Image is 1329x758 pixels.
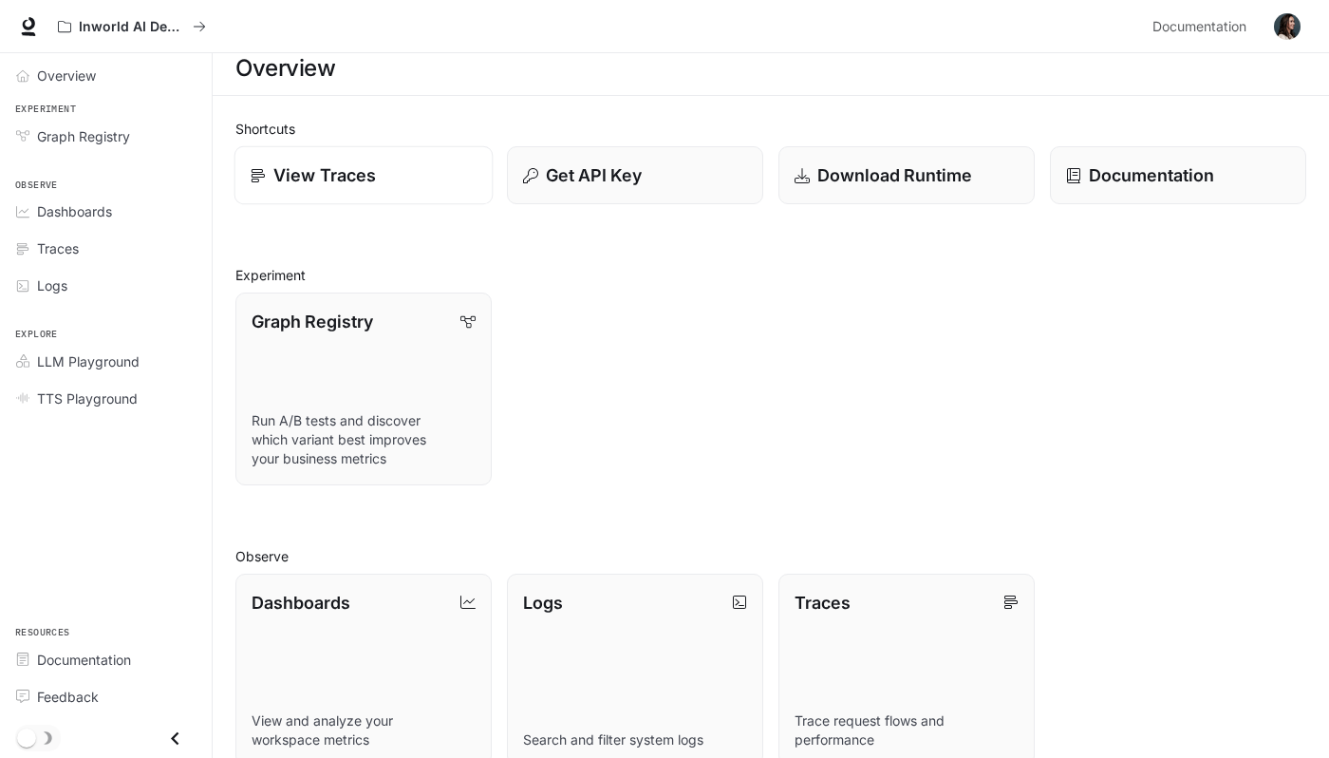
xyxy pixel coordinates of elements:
button: User avatar [1268,8,1306,46]
h2: Shortcuts [235,119,1306,139]
h1: Overview [235,49,335,87]
span: Traces [37,238,79,258]
p: Download Runtime [817,162,972,188]
p: Logs [523,590,563,616]
a: View Traces [234,146,494,205]
a: Traces [8,232,204,265]
span: Dark mode toggle [17,727,36,748]
span: Documentation [37,650,131,670]
p: Run A/B tests and discover which variant best improves your business metrics [252,411,476,468]
a: Documentation [1145,8,1261,46]
a: Dashboards [8,195,204,228]
a: Overview [8,59,204,92]
p: Search and filter system logs [523,730,747,749]
p: Dashboards [252,590,350,616]
button: Close drawer [154,719,197,758]
a: TTS Playground [8,382,204,415]
span: LLM Playground [37,351,140,371]
a: Graph Registry [8,120,204,153]
span: Graph Registry [37,126,130,146]
a: Documentation [1050,146,1306,204]
p: Inworld AI Demos [79,19,185,35]
a: Documentation [8,643,204,676]
a: Logs [8,269,204,302]
p: View and analyze your workspace metrics [252,711,476,749]
a: LLM Playground [8,345,204,378]
img: User avatar [1274,13,1301,40]
button: All workspaces [49,8,215,46]
button: Get API Key [507,146,763,204]
a: Feedback [8,680,204,713]
h2: Experiment [235,265,1306,285]
p: View Traces [273,162,376,188]
p: Documentation [1089,162,1214,188]
h2: Observe [235,546,1306,566]
p: Trace request flows and performance [795,711,1019,749]
p: Traces [795,590,851,616]
p: Graph Registry [252,309,373,334]
span: Documentation [1152,15,1246,39]
span: TTS Playground [37,388,138,408]
span: Feedback [37,687,99,707]
span: Dashboards [37,201,112,221]
span: Logs [37,275,67,295]
span: Overview [37,66,96,85]
p: Get API Key [546,162,642,188]
a: Graph RegistryRun A/B tests and discover which variant best improves your business metrics [235,293,492,485]
a: Download Runtime [778,146,1035,204]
